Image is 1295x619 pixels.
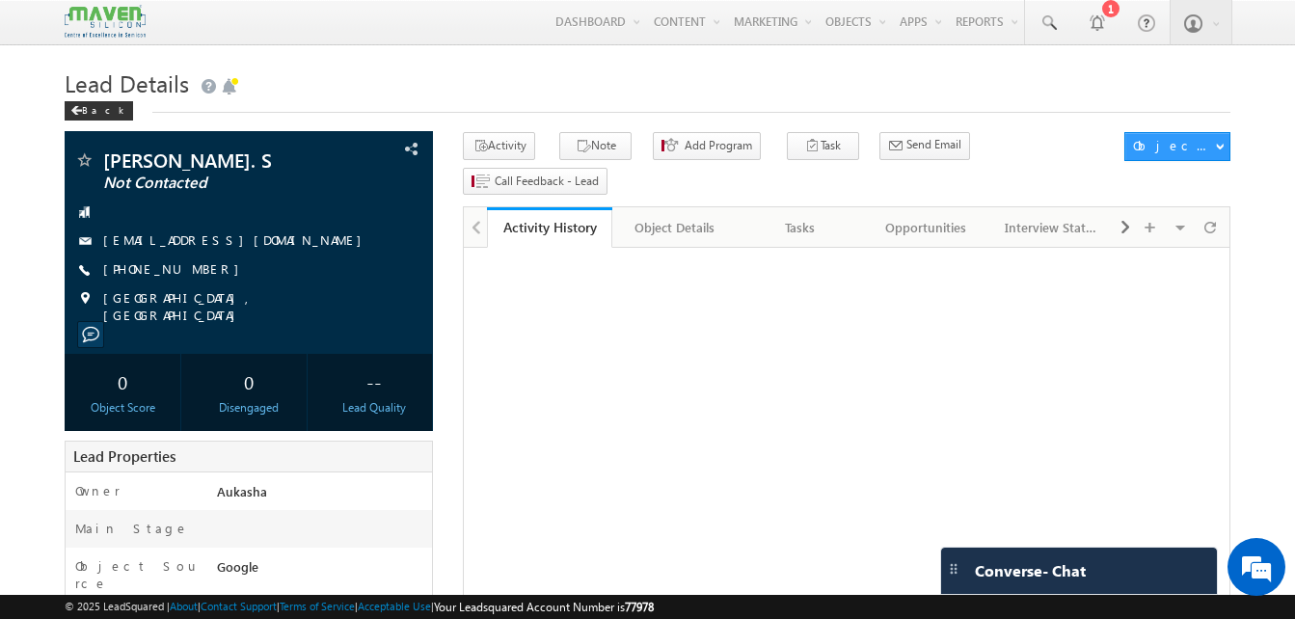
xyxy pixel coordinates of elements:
div: 0 [69,363,175,399]
div: Google [212,557,432,584]
div: 0 [196,363,302,399]
div: Object Actions [1133,137,1215,154]
a: Tasks [739,207,864,248]
button: Send Email [879,132,970,160]
span: [PERSON_NAME]. S [103,150,330,170]
div: Object Details [628,216,720,239]
button: Activity [463,132,535,160]
a: [EMAIL_ADDRESS][DOMAIN_NAME] [103,231,371,248]
div: Tasks [754,216,847,239]
span: Lead Details [65,67,189,98]
div: Activity History [501,218,598,236]
img: Custom Logo [65,5,146,39]
span: Lead Properties [73,446,175,466]
a: Activity History [487,207,612,248]
label: Object Source [75,557,199,592]
span: 77978 [625,600,654,614]
button: Note [559,132,632,160]
a: Terms of Service [280,600,355,612]
div: Object Score [69,399,175,417]
label: Main Stage [75,520,189,537]
button: Add Program [653,132,761,160]
div: Back [65,101,133,121]
div: -- [321,363,427,399]
a: Opportunities [864,207,989,248]
a: Interview Status [989,207,1115,248]
span: Aukasha [217,483,267,499]
a: Object Details [612,207,738,248]
span: Call Feedback - Lead [495,173,599,190]
div: Interview Status [1005,216,1097,239]
a: Acceptable Use [358,600,431,612]
div: Lead Quality [321,399,427,417]
span: Your Leadsquared Account Number is [434,600,654,614]
button: Call Feedback - Lead [463,168,607,196]
span: Not Contacted [103,174,330,193]
a: About [170,600,198,612]
span: Send Email [906,136,961,153]
span: [PHONE_NUMBER] [103,260,249,280]
span: Converse - Chat [975,562,1086,579]
button: Object Actions [1124,132,1230,161]
span: © 2025 LeadSquared | | | | | [65,598,654,616]
a: Back [65,100,143,117]
a: Contact Support [201,600,277,612]
button: Task [787,132,859,160]
label: Owner [75,482,121,499]
span: Add Program [685,137,752,154]
div: Disengaged [196,399,302,417]
div: Opportunities [879,216,972,239]
span: [GEOGRAPHIC_DATA], [GEOGRAPHIC_DATA] [103,289,400,324]
img: carter-drag [946,561,961,577]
